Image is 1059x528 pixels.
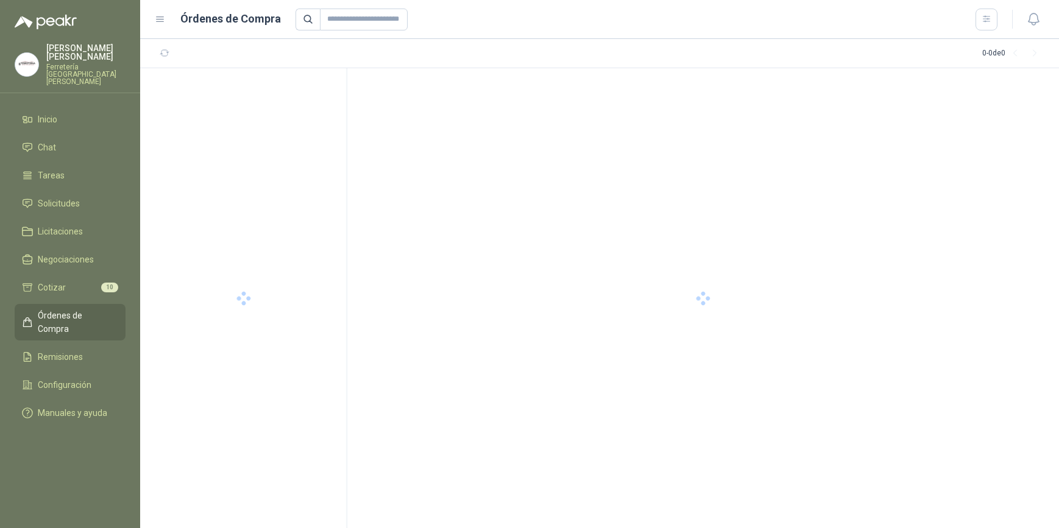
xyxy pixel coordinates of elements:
[15,15,77,29] img: Logo peakr
[15,108,126,131] a: Inicio
[38,378,91,392] span: Configuración
[46,63,126,85] p: Ferretería [GEOGRAPHIC_DATA][PERSON_NAME]
[38,281,66,294] span: Cotizar
[180,10,281,27] h1: Órdenes de Compra
[15,345,126,368] a: Remisiones
[982,44,1044,63] div: 0 - 0 de 0
[15,164,126,187] a: Tareas
[38,169,65,182] span: Tareas
[46,44,126,61] p: [PERSON_NAME] [PERSON_NAME]
[15,248,126,271] a: Negociaciones
[38,350,83,364] span: Remisiones
[38,406,107,420] span: Manuales y ayuda
[38,225,83,238] span: Licitaciones
[15,304,126,340] a: Órdenes de Compra
[15,53,38,76] img: Company Logo
[38,253,94,266] span: Negociaciones
[15,136,126,159] a: Chat
[15,220,126,243] a: Licitaciones
[38,197,80,210] span: Solicitudes
[15,401,126,424] a: Manuales y ayuda
[101,283,118,292] span: 10
[15,192,126,215] a: Solicitudes
[15,276,126,299] a: Cotizar10
[38,309,114,336] span: Órdenes de Compra
[38,141,56,154] span: Chat
[15,373,126,396] a: Configuración
[38,113,57,126] span: Inicio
